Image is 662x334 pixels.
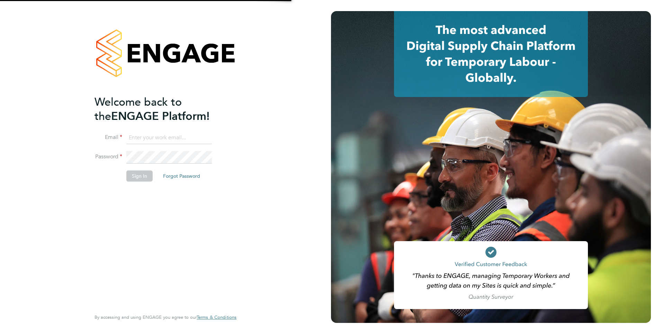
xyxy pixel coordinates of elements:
span: Welcome back to the [95,95,182,123]
button: Sign In [126,170,153,182]
a: Terms & Conditions [197,315,236,320]
h2: ENGAGE Platform! [95,95,230,123]
label: Password [95,153,122,160]
span: By accessing and using ENGAGE you agree to our [95,314,236,320]
label: Email [95,134,122,141]
input: Enter your work email... [126,132,212,144]
button: Forgot Password [158,170,206,182]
